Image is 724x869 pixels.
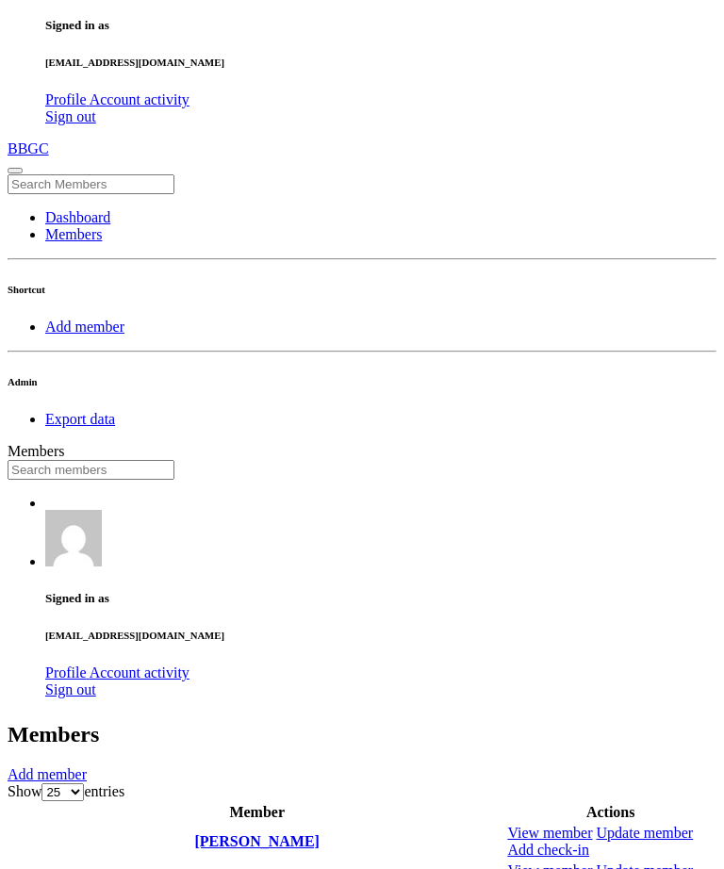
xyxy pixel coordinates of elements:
[45,91,90,107] a: Profile
[597,825,694,841] a: Update member
[45,91,87,107] span: Profile
[45,664,87,680] span: Profile
[8,722,716,747] h2: Members
[45,664,90,680] a: Profile
[45,108,96,124] a: Sign out
[45,630,716,641] h6: [EMAIL_ADDRESS][DOMAIN_NAME]
[45,319,124,335] a: Add member
[8,376,716,387] h6: Admin
[8,460,174,480] input: Search members
[45,411,115,427] a: Export data
[45,591,716,606] h5: Signed in as
[45,18,716,33] h5: Signed in as
[8,140,716,157] a: BBGC
[194,833,319,849] a: [PERSON_NAME]
[8,766,87,782] a: Add member
[41,783,84,801] select: Showentries
[45,209,110,225] a: Dashboard
[90,91,189,107] a: Account activity
[8,443,716,460] div: Members
[9,803,504,822] th: Member
[8,284,716,295] h6: Shortcut
[90,664,189,680] a: Account activity
[45,681,96,697] a: Sign out
[8,783,124,799] label: Show entries
[8,174,174,194] input: Search
[45,57,716,68] h6: [EMAIL_ADDRESS][DOMAIN_NAME]
[507,842,589,858] a: Add check-in
[8,168,23,173] button: Toggle sidenav
[506,803,715,822] th: Actions
[507,825,592,841] a: View member
[45,226,102,242] a: Members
